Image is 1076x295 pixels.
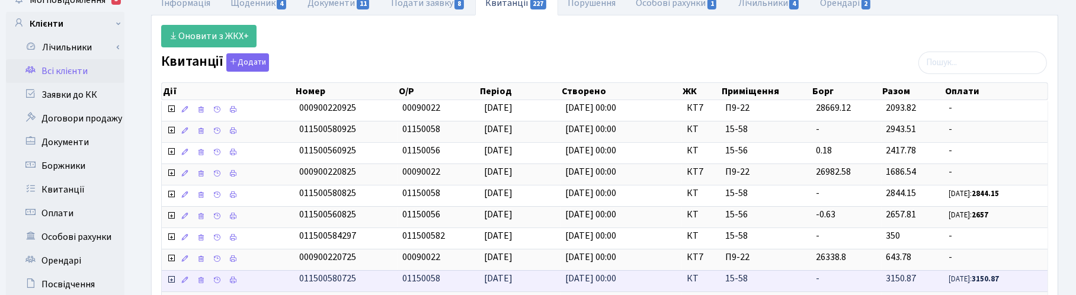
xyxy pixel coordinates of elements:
button: Квитанції [226,53,269,72]
th: О/Р [398,83,479,100]
span: [DATE] 00:00 [565,144,616,157]
a: Особові рахунки [6,225,124,249]
span: [DATE] 00:00 [565,101,616,114]
b: 3150.87 [972,274,1000,284]
span: [DATE] [484,144,513,157]
span: 15-58 [725,187,806,200]
span: [DATE] [484,272,513,285]
span: 011500560925 [299,144,356,157]
span: - [949,165,1043,179]
th: Номер [294,83,398,100]
span: 011500580925 [299,123,356,136]
span: - [949,251,1043,264]
span: 15-58 [725,229,806,243]
span: П9-22 [725,165,806,179]
span: 2093.82 [886,101,917,114]
span: 01150056 [402,144,440,157]
span: 011500582 [402,229,445,242]
span: 15-56 [725,208,806,222]
span: [DATE] 00:00 [565,208,616,221]
span: 01150058 [402,187,440,200]
span: - [816,123,819,136]
span: 3150.87 [886,272,917,285]
span: КТ [687,272,716,286]
span: 00090022 [402,165,440,178]
span: КТ [687,229,716,243]
span: 350 [886,229,901,242]
span: 15-58 [725,272,806,286]
a: Квитанції [6,178,124,201]
a: Клієнти [6,12,124,36]
span: [DATE] [484,101,513,114]
a: Додати [223,51,269,72]
th: Створено [561,83,682,100]
span: [DATE] [484,187,513,200]
span: [DATE] 00:00 [565,251,616,264]
a: Боржники [6,154,124,178]
small: [DATE]: [949,188,1000,199]
span: П9-22 [725,251,806,264]
span: 000900220925 [299,101,356,114]
th: Приміщення [720,83,811,100]
span: 15-56 [725,144,806,158]
span: 28669.12 [816,101,851,114]
span: КТ7 [687,251,716,264]
span: [DATE] [484,208,513,221]
span: [DATE] 00:00 [565,123,616,136]
span: 000900220825 [299,165,356,178]
b: 2844.15 [972,188,1000,199]
a: Документи [6,130,124,154]
a: Заявки до КК [6,83,124,107]
th: ЖК [682,83,720,100]
span: 643.78 [886,251,912,264]
span: КТ7 [687,101,716,115]
a: Оновити з ЖКХ+ [161,25,257,47]
span: - [816,187,819,200]
b: 2657 [972,210,989,220]
span: - [949,144,1043,158]
span: - [949,123,1043,136]
span: - [816,229,819,242]
span: [DATE] 00:00 [565,229,616,242]
th: Оплати [944,83,1047,100]
span: [DATE] [484,165,513,178]
th: Разом [881,83,944,100]
th: Період [479,83,561,100]
span: 2943.51 [886,123,917,136]
span: 011500584297 [299,229,356,242]
a: Лічильники [14,36,124,59]
span: 26982.58 [816,165,851,178]
span: 00090022 [402,251,440,264]
span: КТ [687,187,716,200]
span: 000900220725 [299,251,356,264]
span: КТ [687,144,716,158]
a: Оплати [6,201,124,225]
span: 01150058 [402,272,440,285]
th: Дії [162,83,294,100]
span: КТ [687,123,716,136]
span: 01150058 [402,123,440,136]
th: Борг [811,83,882,100]
small: [DATE]: [949,210,989,220]
span: [DATE] 00:00 [565,272,616,285]
span: [DATE] [484,123,513,136]
a: Орендарі [6,249,124,272]
span: 2417.78 [886,144,917,157]
span: 2844.15 [886,187,917,200]
a: Договори продажу [6,107,124,130]
span: 011500580725 [299,272,356,285]
span: 00090022 [402,101,440,114]
span: П9-22 [725,101,806,115]
span: 26338.8 [816,251,846,264]
span: 1686.54 [886,165,917,178]
span: [DATE] [484,251,513,264]
span: [DATE] 00:00 [565,165,616,178]
span: КТ [687,208,716,222]
span: [DATE] [484,229,513,242]
span: [DATE] 00:00 [565,187,616,200]
span: 011500560825 [299,208,356,221]
a: Всі клієнти [6,59,124,83]
span: 011500580825 [299,187,356,200]
small: [DATE]: [949,274,1000,284]
span: КТ7 [687,165,716,179]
